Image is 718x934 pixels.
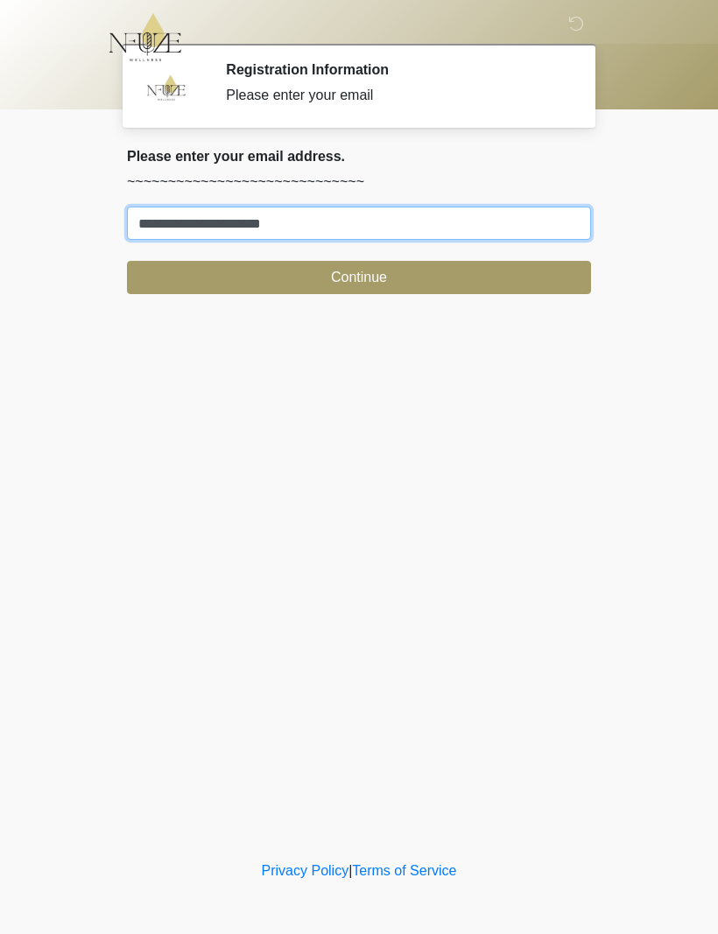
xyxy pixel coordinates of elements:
img: NFuze Wellness Logo [109,13,181,61]
img: Agent Avatar [140,61,193,114]
a: Terms of Service [352,863,456,878]
a: | [348,863,352,878]
div: Please enter your email [226,85,565,106]
button: Continue [127,261,591,294]
p: ~~~~~~~~~~~~~~~~~~~~~~~~~~~~~ [127,172,591,193]
a: Privacy Policy [262,863,349,878]
h2: Please enter your email address. [127,148,591,165]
